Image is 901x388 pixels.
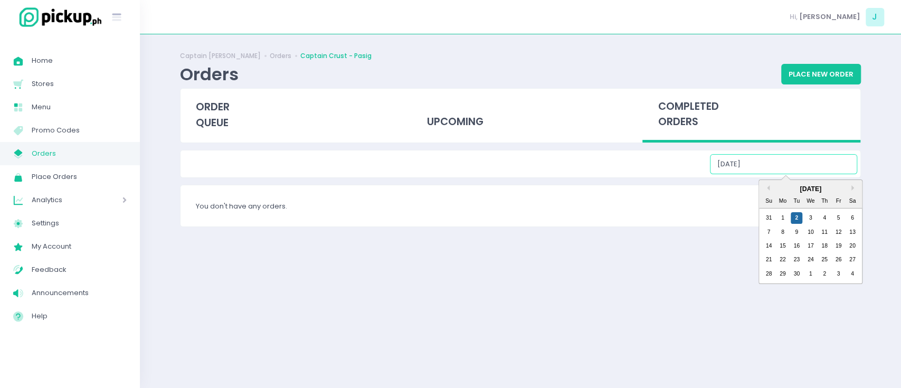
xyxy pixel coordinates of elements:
[847,212,858,224] div: day-6
[763,240,774,252] div: day-14
[181,185,860,226] div: You don't have any orders.
[32,124,127,137] span: Promo Codes
[13,6,103,29] img: logo
[642,89,860,143] div: completed orders
[763,226,774,238] div: day-7
[805,254,817,266] div: day-24
[32,286,127,300] span: Announcements
[759,184,862,194] div: [DATE]
[791,240,802,252] div: day-16
[777,195,789,207] div: Mo
[832,254,844,266] div: day-26
[866,8,884,26] span: J
[832,195,844,207] div: Fr
[805,268,817,280] div: day-1
[791,268,802,280] div: day-30
[805,195,817,207] div: We
[832,240,844,252] div: day-19
[270,51,291,61] a: Orders
[847,226,858,238] div: day-13
[819,268,830,280] div: day-2
[847,195,858,207] div: Sa
[819,254,830,266] div: day-25
[300,51,372,61] a: Captain Crust - Pasig
[777,212,789,224] div: day-1
[791,212,802,224] div: day-2
[180,51,261,61] a: Captain [PERSON_NAME]
[819,195,830,207] div: Th
[791,254,802,266] div: day-23
[763,268,774,280] div: day-28
[791,195,802,207] div: Tu
[851,185,857,191] button: Next Month
[805,240,817,252] div: day-17
[832,268,844,280] div: day-3
[763,254,774,266] div: day-21
[777,268,789,280] div: day-29
[32,240,127,253] span: My Account
[819,212,830,224] div: day-4
[32,170,127,184] span: Place Orders
[790,12,798,22] span: Hi,
[32,100,127,114] span: Menu
[32,54,127,68] span: Home
[781,64,861,84] button: Place New Order
[32,263,127,277] span: Feedback
[196,100,230,130] span: order queue
[847,254,858,266] div: day-27
[762,211,859,281] div: month-2025-09
[412,89,630,140] div: upcoming
[764,185,770,191] button: Previous Month
[32,216,127,230] span: Settings
[32,147,127,160] span: Orders
[32,309,127,323] span: Help
[763,212,774,224] div: day-31
[799,12,860,22] span: [PERSON_NAME]
[32,193,92,207] span: Analytics
[847,268,858,280] div: day-4
[32,77,127,91] span: Stores
[832,212,844,224] div: day-5
[805,226,817,238] div: day-10
[819,240,830,252] div: day-18
[777,254,789,266] div: day-22
[819,226,830,238] div: day-11
[805,212,817,224] div: day-3
[847,240,858,252] div: day-20
[777,240,789,252] div: day-15
[791,226,802,238] div: day-9
[777,226,789,238] div: day-8
[832,226,844,238] div: day-12
[763,195,774,207] div: Su
[180,64,239,84] div: Orders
